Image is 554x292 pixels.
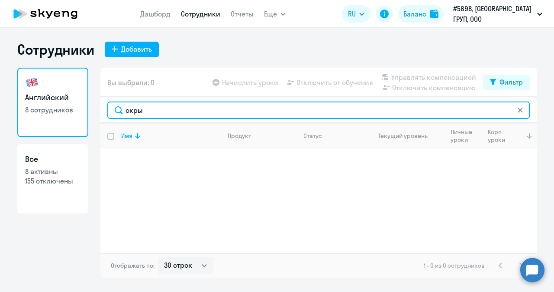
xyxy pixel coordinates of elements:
span: Отображать по: [111,262,155,269]
div: Баланс [403,9,426,19]
p: 155 отключены [25,176,81,186]
span: Вы выбрали: 0 [107,77,155,88]
div: Текущий уровень [370,132,443,140]
div: Текущий уровень [378,132,428,140]
a: Отчеты [231,10,254,18]
div: Имя [121,132,132,140]
div: Корп. уроки [488,128,512,144]
p: 8 сотрудников [25,105,81,115]
span: 1 - 0 из 0 сотрудников [424,262,485,269]
a: Дашборд [140,10,171,18]
div: Личные уроки [451,128,480,144]
a: Сотрудники [181,10,220,18]
button: Фильтр [483,75,530,90]
img: english [25,75,39,89]
h1: Сотрудники [17,41,94,58]
div: Добавить [121,44,152,54]
button: Добавить [105,42,159,57]
button: Ещё [264,5,286,23]
div: Фильтр [499,77,523,87]
h3: Все [25,154,81,165]
button: #5698, [GEOGRAPHIC_DATA] ГРУП, ООО [449,3,547,24]
a: Английский8 сотрудников [17,68,88,137]
div: Имя [121,132,220,140]
input: Поиск по имени, email, продукту или статусу [107,102,530,119]
button: Балансbalance [398,5,444,23]
div: Статус [303,132,322,140]
div: Продукт [228,132,296,140]
div: Продукт [228,132,251,140]
div: Статус [303,132,363,140]
div: Корп. уроки [488,128,506,144]
a: Все8 активны155 отключены [17,144,88,213]
button: RU [342,5,370,23]
span: Ещё [264,9,277,19]
h3: Английский [25,92,81,103]
p: 8 активны [25,167,81,176]
div: Личные уроки [451,128,475,144]
img: balance [430,10,438,18]
p: #5698, [GEOGRAPHIC_DATA] ГРУП, ООО [453,3,534,24]
span: RU [348,9,356,19]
